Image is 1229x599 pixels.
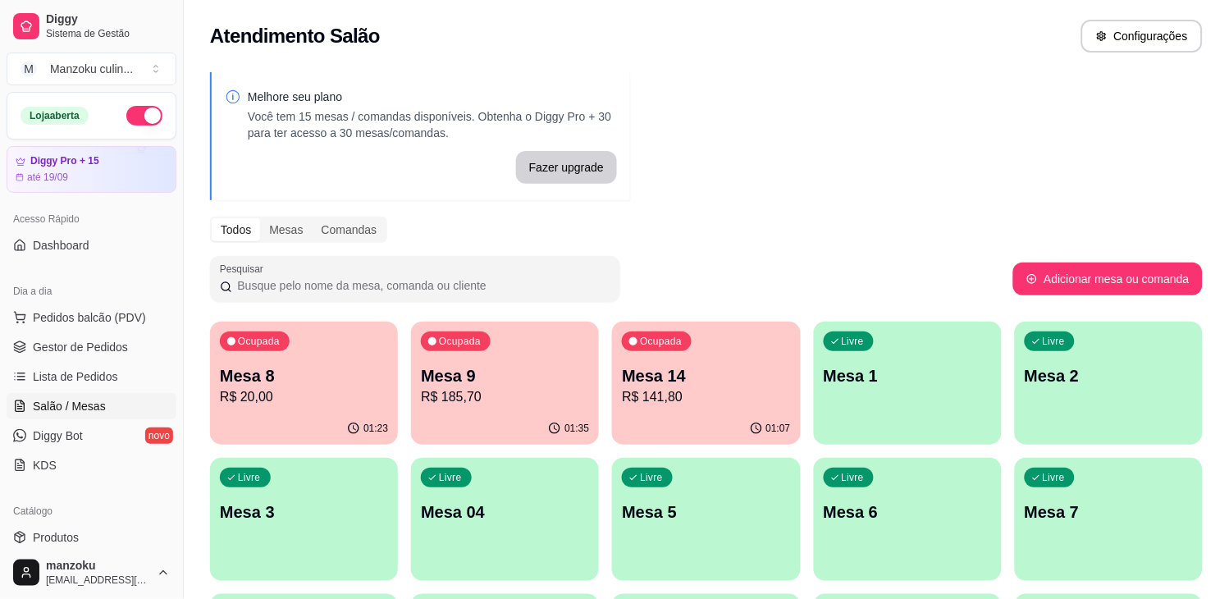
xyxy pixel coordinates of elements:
p: Livre [640,471,663,484]
label: Pesquisar [220,262,269,276]
button: LivreMesa 2 [1015,322,1203,445]
span: Sistema de Gestão [46,27,170,40]
input: Pesquisar [232,277,610,294]
p: Mesa 5 [622,501,790,524]
span: Diggy [46,12,170,27]
p: Melhore seu plano [248,89,617,105]
p: 01:07 [766,422,791,435]
p: Livre [238,471,261,484]
div: Dia a dia [7,278,176,304]
a: Produtos [7,524,176,551]
p: Mesa 3 [220,501,388,524]
article: Diggy Pro + 15 [30,155,99,167]
div: Loja aberta [21,107,89,125]
a: Dashboard [7,232,176,258]
div: Mesas [260,218,312,241]
p: Livre [1043,471,1066,484]
a: Gestor de Pedidos [7,334,176,360]
p: Livre [842,335,865,348]
p: Mesa 14 [622,364,790,387]
button: Alterar Status [126,106,162,126]
button: Select a team [7,53,176,85]
button: Pedidos balcão (PDV) [7,304,176,331]
p: 01:35 [564,422,589,435]
button: LivreMesa 04 [411,458,599,581]
p: 01:23 [363,422,388,435]
p: Mesa 2 [1025,364,1193,387]
p: Ocupada [238,335,280,348]
a: DiggySistema de Gestão [7,7,176,46]
button: Fazer upgrade [516,151,617,184]
a: Diggy Botnovo [7,423,176,449]
button: OcupadaMesa 14R$ 141,8001:07 [612,322,800,445]
p: Livre [842,471,865,484]
a: Diggy Pro + 15até 19/09 [7,146,176,193]
button: manzoku[EMAIL_ADDRESS][DOMAIN_NAME] [7,553,176,592]
span: Gestor de Pedidos [33,339,128,355]
p: Mesa 04 [421,501,589,524]
p: Mesa 7 [1025,501,1193,524]
span: Produtos [33,529,79,546]
div: Catálogo [7,498,176,524]
p: Livre [1043,335,1066,348]
span: Pedidos balcão (PDV) [33,309,146,326]
a: Lista de Pedidos [7,364,176,390]
span: KDS [33,457,57,473]
p: R$ 185,70 [421,387,589,407]
span: Dashboard [33,237,89,254]
span: manzoku [46,559,150,574]
button: LivreMesa 5 [612,458,800,581]
article: até 19/09 [27,171,68,184]
button: LivreMesa 6 [814,458,1002,581]
p: Mesa 6 [824,501,992,524]
p: Mesa 1 [824,364,992,387]
p: Mesa 8 [220,364,388,387]
p: Ocupada [439,335,481,348]
p: Ocupada [640,335,682,348]
h2: Atendimento Salão [210,23,380,49]
div: Todos [212,218,260,241]
button: LivreMesa 7 [1015,458,1203,581]
a: KDS [7,452,176,478]
span: Salão / Mesas [33,398,106,414]
p: R$ 20,00 [220,387,388,407]
button: Adicionar mesa ou comanda [1013,263,1203,295]
span: M [21,61,37,77]
span: [EMAIL_ADDRESS][DOMAIN_NAME] [46,574,150,587]
button: LivreMesa 3 [210,458,398,581]
button: Configurações [1081,20,1203,53]
div: Acesso Rápido [7,206,176,232]
span: Diggy Bot [33,428,83,444]
div: Manzoku culin ... [50,61,133,77]
span: Lista de Pedidos [33,368,118,385]
div: Comandas [313,218,386,241]
button: OcupadaMesa 9R$ 185,7001:35 [411,322,599,445]
p: Você tem 15 mesas / comandas disponíveis. Obtenha o Diggy Pro + 30 para ter acesso a 30 mesas/com... [248,108,617,141]
button: OcupadaMesa 8R$ 20,0001:23 [210,322,398,445]
p: R$ 141,80 [622,387,790,407]
p: Mesa 9 [421,364,589,387]
p: Livre [439,471,462,484]
button: LivreMesa 1 [814,322,1002,445]
a: Salão / Mesas [7,393,176,419]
